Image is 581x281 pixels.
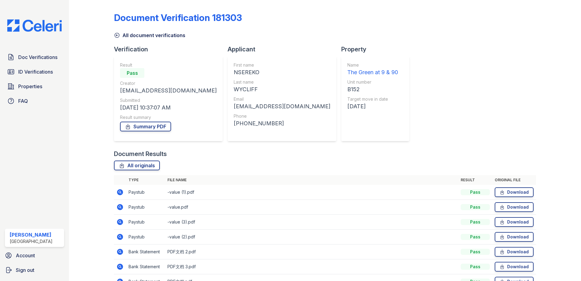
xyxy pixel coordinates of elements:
[114,32,185,39] a: All document verifications
[5,95,64,107] a: FAQ
[126,200,165,215] td: Paystub
[126,230,165,245] td: Paystub
[2,264,67,276] a: Sign out
[18,54,57,61] span: Doc Verifications
[2,249,67,262] a: Account
[347,102,398,111] div: [DATE]
[495,202,534,212] a: Download
[10,231,53,238] div: [PERSON_NAME]
[114,45,228,54] div: Verification
[461,204,490,210] div: Pass
[120,62,217,68] div: Result
[347,62,398,68] div: Name
[5,51,64,63] a: Doc Verifications
[165,185,458,200] td: -value (1).pdf
[165,259,458,274] td: PDF文档 3.pdf
[495,232,534,242] a: Download
[234,62,330,68] div: First name
[495,187,534,197] a: Download
[165,230,458,245] td: -value (2).pdf
[120,103,217,112] div: [DATE] 10:37:07 AM
[461,249,490,255] div: Pass
[126,185,165,200] td: Paystub
[234,113,330,119] div: Phone
[18,83,42,90] span: Properties
[16,266,34,274] span: Sign out
[120,122,171,131] a: Summary PDF
[495,262,534,272] a: Download
[18,97,28,105] span: FAQ
[5,66,64,78] a: ID Verifications
[120,97,217,103] div: Submitted
[126,259,165,274] td: Bank Statement
[2,19,67,32] img: CE_Logo_Blue-a8612792a0a2168367f1c8372b55b34899dd931a85d93a1a3d3e32e68fde9ad4.png
[228,45,341,54] div: Applicant
[347,96,398,102] div: Target move in date
[120,68,144,78] div: Pass
[495,217,534,227] a: Download
[347,68,398,77] div: The Green at 9 & 90
[234,79,330,85] div: Last name
[18,68,53,75] span: ID Verifications
[461,234,490,240] div: Pass
[5,80,64,92] a: Properties
[347,62,398,77] a: Name The Green at 9 & 90
[234,85,330,94] div: WYCLIFF
[114,150,167,158] div: Document Results
[114,161,160,170] a: All originals
[347,79,398,85] div: Unit number
[126,215,165,230] td: Paystub
[126,245,165,259] td: Bank Statement
[341,45,414,54] div: Property
[114,12,242,23] div: Document Verification 181303
[165,200,458,215] td: -value.pdf
[234,68,330,77] div: NSEREKO
[458,175,492,185] th: Result
[16,252,35,259] span: Account
[461,264,490,270] div: Pass
[120,80,217,86] div: Creator
[461,219,490,225] div: Pass
[10,238,53,245] div: [GEOGRAPHIC_DATA]
[120,114,217,120] div: Result summary
[234,119,330,128] div: [PHONE_NUMBER]
[492,175,536,185] th: Original file
[165,215,458,230] td: -value (3).pdf
[495,247,534,257] a: Download
[120,86,217,95] div: [EMAIL_ADDRESS][DOMAIN_NAME]
[165,175,458,185] th: File name
[234,96,330,102] div: Email
[165,245,458,259] td: PDF文档 2.pdf
[126,175,165,185] th: Type
[234,102,330,111] div: [EMAIL_ADDRESS][DOMAIN_NAME]
[347,85,398,94] div: B152
[461,189,490,195] div: Pass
